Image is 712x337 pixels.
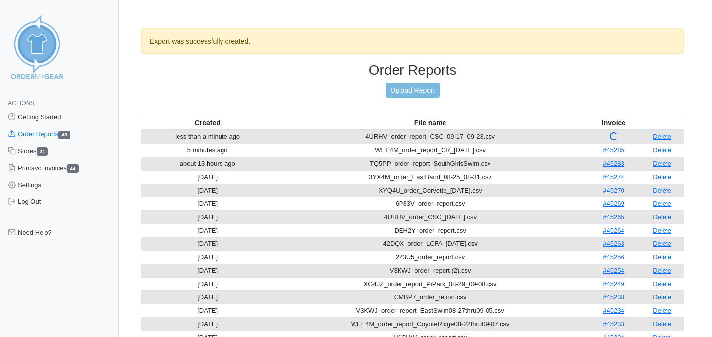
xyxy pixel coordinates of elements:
[653,146,671,154] a: Delete
[141,224,273,237] td: [DATE]
[603,253,624,261] a: #45256
[653,280,671,288] a: Delete
[141,264,273,277] td: [DATE]
[603,293,624,301] a: #45238
[653,240,671,247] a: Delete
[603,146,624,154] a: #45285
[141,130,273,144] td: less than a minute ago
[141,184,273,197] td: [DATE]
[8,100,34,107] span: Actions
[141,116,273,130] th: Created
[603,213,624,221] a: #45265
[603,267,624,274] a: #45254
[273,304,586,317] td: V3KWJ_order_report_EastSwim08-27thru09-05.csv
[386,83,439,98] a: Upload Report
[653,253,671,261] a: Delete
[141,144,273,157] td: 5 minutes ago
[67,164,79,173] span: 44
[603,200,624,207] a: #45269
[587,116,640,130] th: Invoice
[273,317,586,331] td: WEE4M_order_report_CoyoteRidge08-22thru09-07.csv
[273,144,586,157] td: WEE4M_order_report_CR_[DATE].csv
[273,290,586,304] td: CMBP7_order_report.csv
[141,304,273,317] td: [DATE]
[273,116,586,130] th: File name
[603,240,624,247] a: #45263
[273,170,586,184] td: 3YX4M_order_EastBand_08-25_08-31.csv
[653,267,671,274] a: Delete
[653,200,671,207] a: Delete
[273,264,586,277] td: V3KWJ_order_report (2).csv
[141,62,684,79] h3: Order Reports
[653,307,671,314] a: Delete
[273,224,586,237] td: DEH2Y_order_report.csv
[653,320,671,328] a: Delete
[141,317,273,331] td: [DATE]
[273,250,586,264] td: 223U5_order_report.csv
[603,160,624,167] a: #45283
[603,187,624,194] a: #45270
[273,157,586,170] td: TQ5PP_order_report_SouthGirlsSwim.csv
[653,293,671,301] a: Delete
[273,210,586,224] td: 4URHV_order_CSC_[DATE].csv
[141,28,684,54] div: Export was successfully created.
[653,227,671,234] a: Delete
[141,197,273,210] td: [DATE]
[141,157,273,170] td: about 13 hours ago
[603,227,624,234] a: #45264
[273,184,586,197] td: XYQ4U_order_Corvette_[DATE].csv
[37,147,48,156] span: 32
[603,320,624,328] a: #45233
[58,131,70,139] span: 45
[273,130,586,144] td: 4URHV_order_report_CSC_09-17_09-23.csv
[603,280,624,288] a: #45249
[141,290,273,304] td: [DATE]
[653,173,671,181] a: Delete
[653,187,671,194] a: Delete
[653,133,671,140] a: Delete
[141,237,273,250] td: [DATE]
[141,210,273,224] td: [DATE]
[653,213,671,221] a: Delete
[141,170,273,184] td: [DATE]
[273,197,586,210] td: 6P33V_order_report.csv
[273,237,586,250] td: 42DQX_order_LCFA_[DATE].csv
[603,173,624,181] a: #45274
[653,160,671,167] a: Delete
[603,307,624,314] a: #45234
[273,277,586,290] td: XG4JZ_order_report_PiPark_08-29_09-08.csv
[141,277,273,290] td: [DATE]
[141,250,273,264] td: [DATE]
